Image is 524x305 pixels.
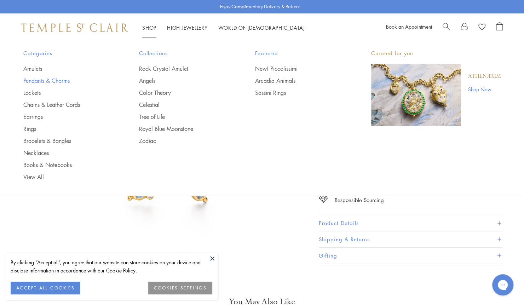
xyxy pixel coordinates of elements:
[335,196,384,205] div: Responsible Sourcing
[139,65,227,73] a: Rock Crystal Amulet
[23,161,111,169] a: Books & Notebooks
[139,137,227,145] a: Zodiac
[443,22,450,33] a: Search
[23,137,111,145] a: Bracelets & Bangles
[23,173,111,181] a: View All
[11,282,80,294] button: ACCEPT ALL COOKIES
[142,23,305,32] nav: Main navigation
[23,113,111,121] a: Earrings
[23,77,111,85] a: Pendants & Charms
[468,85,501,93] a: Shop Now
[218,24,305,31] a: World of [DEMOGRAPHIC_DATA]World of [DEMOGRAPHIC_DATA]
[496,22,503,33] a: Open Shopping Bag
[255,77,343,85] a: Arcadia Animals
[11,258,212,275] div: By clicking “Accept all”, you agree that our website can store cookies on your device and disclos...
[139,77,227,85] a: Angels
[386,23,432,30] a: Book an Appointment
[255,65,343,73] a: New! Piccolissimi
[139,125,227,133] a: Royal Blue Moonstone
[319,248,503,264] button: Gifting
[255,49,343,58] span: Featured
[23,65,111,73] a: Amulets
[23,49,111,58] span: Categories
[319,231,503,247] button: Shipping & Returns
[167,24,208,31] a: High JewelleryHigh Jewellery
[23,149,111,157] a: Necklaces
[139,101,227,109] a: Celestial
[255,89,343,97] a: Sassini Rings
[489,272,517,298] iframe: Gorgias live chat messenger
[319,215,503,231] button: Product Details
[468,73,501,80] a: Athenæum
[142,24,156,31] a: ShopShop
[139,89,227,97] a: Color Theory
[139,49,227,58] span: Collections
[478,22,485,33] a: View Wishlist
[23,89,111,97] a: Lockets
[23,101,111,109] a: Chains & Leather Cords
[371,49,501,58] p: Curated for you
[319,196,328,203] img: icon_sourcing.svg
[220,3,300,10] p: Enjoy Complimentary Delivery & Returns
[23,125,111,133] a: Rings
[21,23,128,32] img: Temple St. Clair
[148,282,212,294] button: COOKIES SETTINGS
[139,113,227,121] a: Tree of Life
